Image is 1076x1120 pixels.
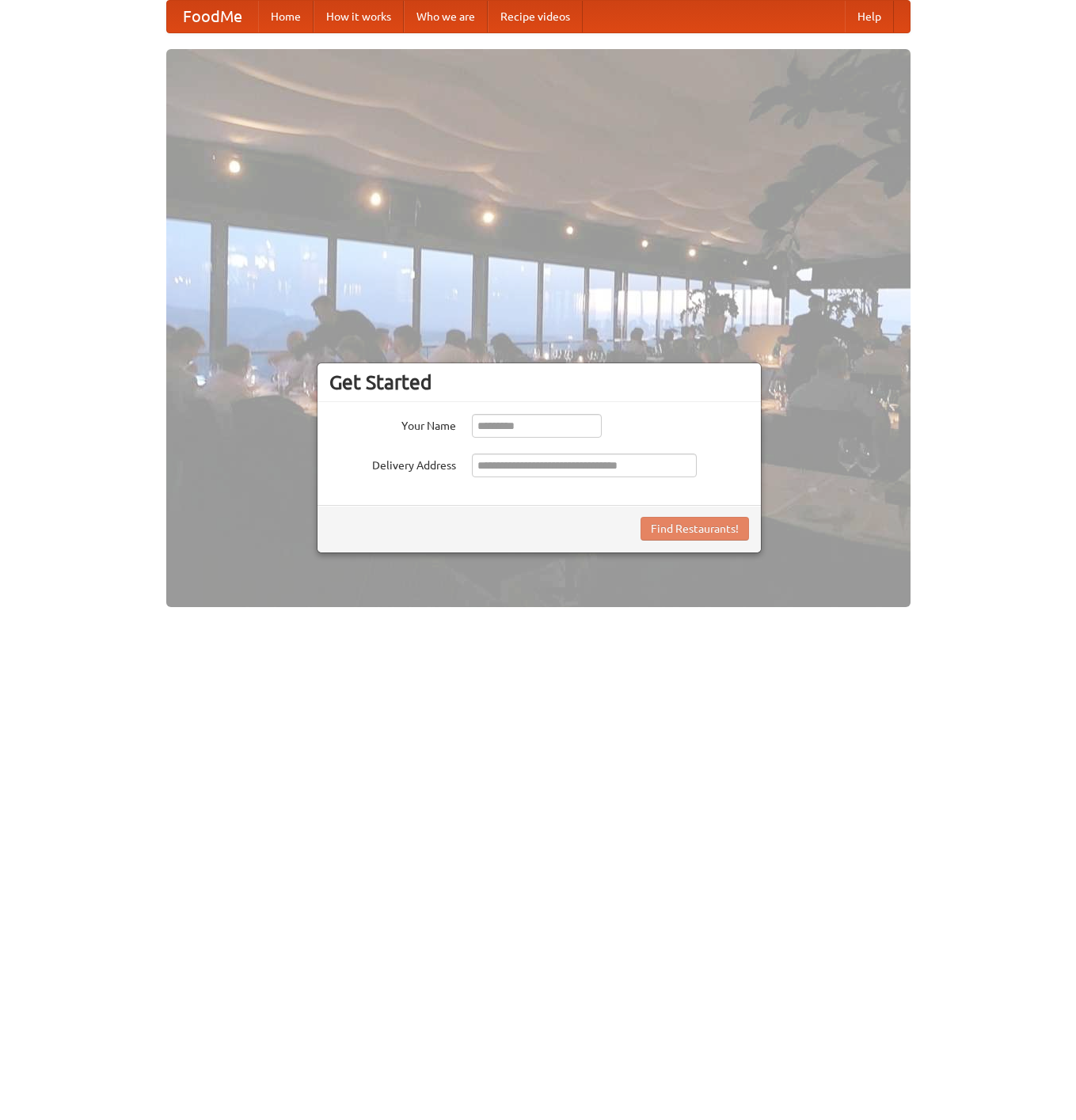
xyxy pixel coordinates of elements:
[258,1,314,32] a: Home
[329,414,456,434] label: Your Name
[641,517,749,541] button: Find Restaurants!
[167,1,258,32] a: FoodMe
[329,370,749,394] h3: Get Started
[845,1,894,32] a: Help
[329,454,456,473] label: Delivery Address
[314,1,404,32] a: How it works
[404,1,488,32] a: Who we are
[488,1,583,32] a: Recipe videos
